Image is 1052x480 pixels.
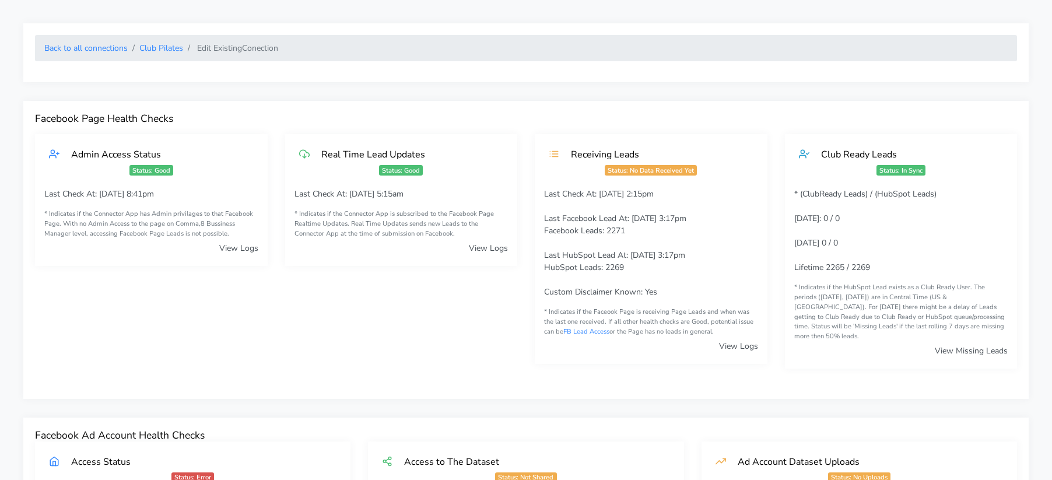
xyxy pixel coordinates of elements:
p: Last Check At: [DATE] 8:41pm [44,188,258,200]
span: Lifetime 2265 / 2269 [794,262,870,273]
span: Custom Disclaimer Known: Yes [544,286,657,297]
span: Status: No Data Received Yet [605,165,697,176]
a: FB Lead Access [563,327,609,336]
span: Last Check At: [DATE] 2:15pm [544,188,654,199]
div: Receiving Leads [559,148,753,160]
small: * Indicates if the Connector App has Admin privilages to that Facebook Page. With no Admin Access... [44,209,258,239]
span: * Indicates if the Faceook Page is receiving Page Leads and when was the last one received. If al... [544,307,753,336]
span: [DATE]: 0 / 0 [794,213,840,224]
div: Access Status [59,456,336,468]
span: HubSpot Leads: 2269 [544,262,624,273]
div: Club Ready Leads [809,148,1004,160]
span: [DATE] 0 / 0 [794,237,838,248]
p: Last Check At: [DATE] 5:15am [294,188,509,200]
span: Status: Good [129,165,173,176]
div: Real Time Lead Updates [310,148,504,160]
span: Last Facebook Lead At: [DATE] 3:17pm [544,213,686,224]
span: Last HubSpot Lead At: [DATE] 3:17pm [544,250,685,261]
h4: Facebook Ad Account Health Checks [35,429,1017,442]
span: Status: In Sync [876,165,925,176]
small: * Indicates if the Connector App is subscribed to the Facebook Page Realtime Updates. Real Time U... [294,209,509,239]
span: Facebook Leads: 2271 [544,225,625,236]
div: Ad Account Dataset Uploads [726,456,1003,468]
span: * (ClubReady Leads) / (HubSpot Leads) [794,188,937,199]
div: Access to The Dataset [392,456,669,468]
span: * Indicates if the HubSpot Lead exists as a Club Ready User. The periods ([DATE], [DATE]) are in ... [794,283,1005,341]
a: View Logs [719,341,758,352]
a: View Missing Leads [935,345,1008,356]
li: Edit Existing Conection [183,42,278,54]
div: Admin Access Status [59,148,254,160]
a: Club Pilates [139,43,183,54]
nav: breadcrumb [35,35,1017,61]
a: Back to all connections [44,43,128,54]
h4: Facebook Page Health Checks [35,113,1017,125]
a: View Logs [469,243,508,254]
a: View Logs [219,243,258,254]
span: Status: Good [379,165,423,176]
